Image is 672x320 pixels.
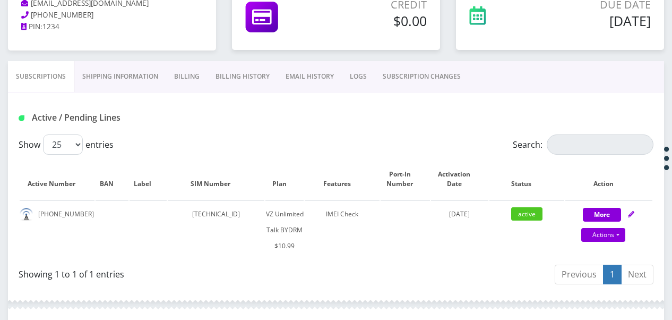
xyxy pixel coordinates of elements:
a: 1 [603,265,622,284]
div: IMEI Check [305,206,380,222]
h1: Active / Pending Lines [19,113,220,123]
span: [PHONE_NUMBER] [31,10,93,20]
select: Showentries [43,134,83,155]
a: SUBSCRIPTION CHANGES [375,61,469,92]
th: Label: activate to sort column ascending [130,159,167,199]
th: Activation Date: activate to sort column ascending [431,159,488,199]
button: More [583,208,621,222]
th: BAN: activate to sort column ascending [96,159,128,199]
td: [TECHNICAL_ID] [168,200,264,259]
td: [PHONE_NUMBER] [20,200,94,259]
a: PIN: [21,22,42,32]
th: SIM Number: activate to sort column ascending [168,159,264,199]
span: 1234 [42,22,59,31]
a: Next [621,265,653,284]
img: default.png [20,208,33,221]
img: Active / Pending Lines [19,115,24,121]
th: Plan: activate to sort column ascending [265,159,304,199]
th: Features: activate to sort column ascending [305,159,380,199]
a: Previous [555,265,604,284]
th: Action: activate to sort column ascending [565,159,652,199]
a: Subscriptions [8,61,74,92]
a: EMAIL HISTORY [278,61,342,92]
td: VZ Unlimited Talk BYDRM $10.99 [265,200,304,259]
span: active [511,207,542,221]
div: Showing 1 to 1 of 1 entries [19,264,328,281]
a: Billing [166,61,208,92]
a: Billing History [208,61,278,92]
th: Port-In Number: activate to sort column ascending [381,159,429,199]
h5: [DATE] [535,13,651,29]
h5: $0.00 [328,13,427,29]
label: Show entries [19,134,114,155]
label: Search: [513,134,653,155]
span: [DATE] [449,209,470,218]
input: Search: [547,134,653,155]
a: Actions [581,228,625,242]
th: Active Number: activate to sort column ascending [20,159,94,199]
th: Status: activate to sort column ascending [489,159,564,199]
a: LOGS [342,61,375,92]
a: Shipping Information [74,61,166,92]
